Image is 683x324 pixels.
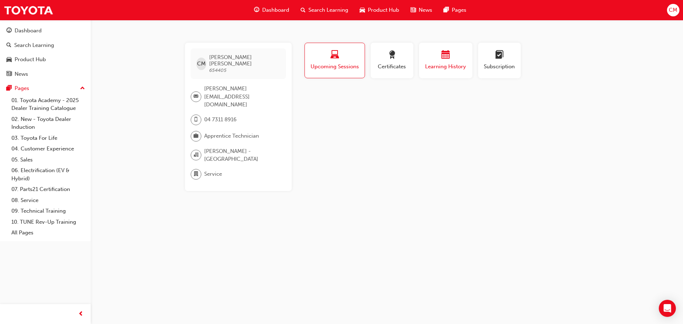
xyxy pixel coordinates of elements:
[254,6,259,15] span: guage-icon
[248,3,295,17] a: guage-iconDashboard
[209,54,280,67] span: [PERSON_NAME] [PERSON_NAME]
[3,68,88,81] a: News
[9,206,88,217] a: 09. Technical Training
[424,63,467,71] span: Learning History
[15,84,29,92] div: Pages
[9,154,88,165] a: 05. Sales
[495,51,504,60] span: learningplan-icon
[80,84,85,93] span: up-icon
[15,55,46,64] div: Product Hub
[295,3,354,17] a: search-iconSearch Learning
[3,23,88,82] button: DashboardSearch LearningProduct HubNews
[3,53,88,66] a: Product Hub
[204,116,237,124] span: 04 7311 8916
[478,43,521,78] button: Subscription
[3,39,88,52] a: Search Learning
[419,6,432,14] span: News
[3,82,88,95] button: Pages
[419,43,472,78] button: Learning History
[405,3,438,17] a: news-iconNews
[197,60,206,68] span: CM
[9,114,88,133] a: 02. New - Toyota Dealer Induction
[452,6,466,14] span: Pages
[9,95,88,114] a: 01. Toyota Academy - 2025 Dealer Training Catalogue
[308,6,348,14] span: Search Learning
[301,6,306,15] span: search-icon
[4,2,53,18] img: Trak
[9,195,88,206] a: 08. Service
[15,70,28,78] div: News
[204,170,222,178] span: Service
[9,165,88,184] a: 06. Electrification (EV & Hybrid)
[3,24,88,37] a: Dashboard
[9,143,88,154] a: 04. Customer Experience
[360,6,365,15] span: car-icon
[204,147,280,163] span: [PERSON_NAME] - [GEOGRAPHIC_DATA]
[194,92,198,101] span: email-icon
[444,6,449,15] span: pages-icon
[368,6,399,14] span: Product Hub
[204,85,280,109] span: [PERSON_NAME][EMAIL_ADDRESS][DOMAIN_NAME]
[438,3,472,17] a: pages-iconPages
[310,63,359,71] span: Upcoming Sessions
[371,43,413,78] button: Certificates
[659,300,676,317] div: Open Intercom Messenger
[194,170,198,179] span: department-icon
[441,51,450,60] span: calendar-icon
[669,6,677,14] span: CM
[262,6,289,14] span: Dashboard
[9,133,88,144] a: 03. Toyota For Life
[9,184,88,195] a: 07. Parts21 Certification
[388,51,396,60] span: award-icon
[411,6,416,15] span: news-icon
[667,4,679,16] button: CM
[204,132,259,140] span: Apprentice Technician
[15,27,42,35] div: Dashboard
[6,71,12,78] span: news-icon
[330,51,339,60] span: laptop-icon
[354,3,405,17] a: car-iconProduct Hub
[14,41,54,49] div: Search Learning
[305,43,365,78] button: Upcoming Sessions
[194,150,198,160] span: organisation-icon
[6,57,12,63] span: car-icon
[9,227,88,238] a: All Pages
[6,42,11,49] span: search-icon
[6,85,12,92] span: pages-icon
[194,132,198,141] span: briefcase-icon
[194,115,198,124] span: mobile-icon
[209,67,227,73] span: 654405
[78,310,84,319] span: prev-icon
[376,63,408,71] span: Certificates
[6,28,12,34] span: guage-icon
[483,63,515,71] span: Subscription
[9,217,88,228] a: 10. TUNE Rev-Up Training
